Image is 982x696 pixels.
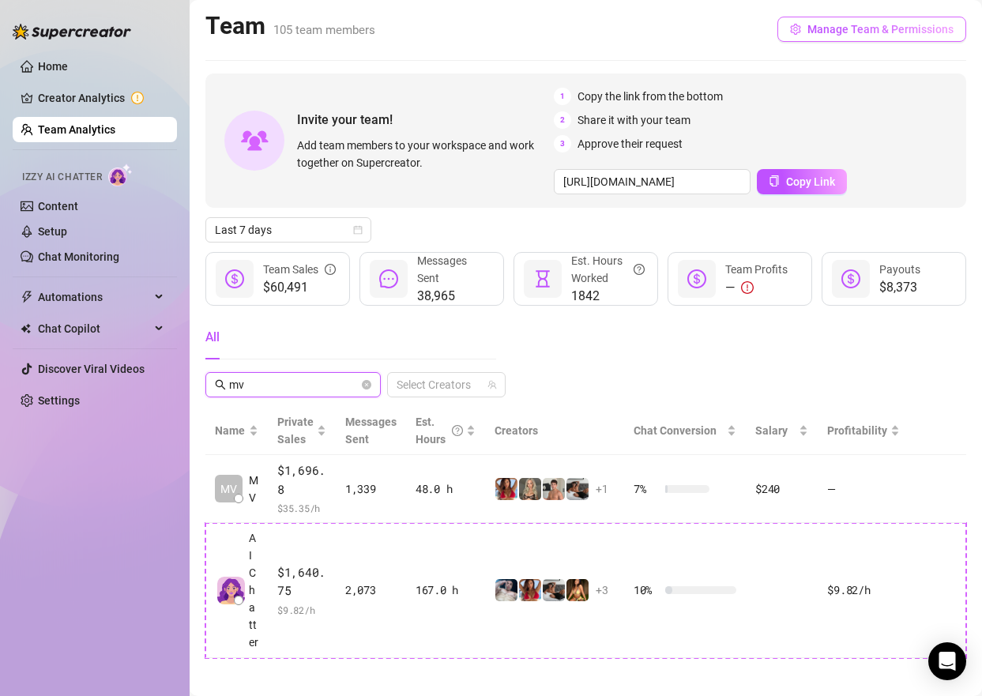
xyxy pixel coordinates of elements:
[205,407,268,455] th: Name
[229,376,359,393] input: Search members
[277,563,326,600] span: $1,640.75
[379,269,398,288] span: message
[38,316,150,341] span: Chat Copilot
[571,287,645,306] span: 1842
[38,123,115,136] a: Team Analytics
[755,480,808,498] div: $240
[928,642,966,680] div: Open Intercom Messenger
[108,164,133,186] img: AI Chatter
[543,478,565,500] img: AUSTIN
[566,579,589,601] img: Sumner
[495,579,517,601] img: SEBI
[277,461,326,498] span: $1,696.8
[362,380,371,389] button: close-circle
[879,263,920,276] span: Payouts
[827,424,887,437] span: Profitability
[21,291,33,303] span: thunderbolt
[827,581,900,599] div: $9.82 /h
[416,480,476,498] div: 48.0 h
[220,480,237,498] span: MV
[519,478,541,500] img: Elsa
[769,175,780,186] span: copy
[777,17,966,42] button: Manage Team & Permissions
[38,225,67,238] a: Setup
[217,577,245,604] img: izzy-ai-chatter-avatar-DDCN_rTZ.svg
[725,278,788,297] div: —
[725,263,788,276] span: Team Profits
[596,581,608,599] span: + 3
[277,416,314,446] span: Private Sales
[297,110,554,130] span: Invite your team!
[566,478,589,500] img: Logan Blake
[249,529,258,651] span: AI Chatter
[38,60,68,73] a: Home
[495,478,517,500] img: Molly
[205,328,220,347] div: All
[263,278,336,297] span: $60,491
[807,23,954,36] span: Manage Team & Permissions
[634,252,645,287] span: question-circle
[578,135,683,152] span: Approve their request
[215,422,246,439] span: Name
[757,169,847,194] button: Copy Link
[215,379,226,390] span: search
[578,111,690,129] span: Share it with your team
[345,581,397,599] div: 2,073
[215,218,362,242] span: Last 7 days
[571,252,645,287] div: Est. Hours Worked
[634,480,659,498] span: 7 %
[277,500,326,516] span: $ 35.35 /h
[634,581,659,599] span: 10 %
[554,88,571,105] span: 1
[325,261,336,278] span: info-circle
[263,261,336,278] div: Team Sales
[554,135,571,152] span: 3
[841,269,860,288] span: dollar-circle
[38,200,78,213] a: Content
[353,225,363,235] span: calendar
[485,407,624,455] th: Creators
[38,85,164,111] a: Creator Analytics exclamation-circle
[786,175,835,188] span: Copy Link
[578,88,723,105] span: Copy the link from the bottom
[13,24,131,40] img: logo-BBDzfeDw.svg
[345,416,397,446] span: Messages Sent
[21,323,31,334] img: Chat Copilot
[417,287,491,306] span: 38,965
[790,24,801,35] span: setting
[687,269,706,288] span: dollar-circle
[487,380,497,389] span: team
[818,455,909,523] td: —
[596,480,608,498] span: + 1
[416,581,476,599] div: 167.0 h
[634,424,717,437] span: Chat Conversion
[755,424,788,437] span: Salary
[22,170,102,185] span: Izzy AI Chatter
[205,11,375,41] h2: Team
[38,394,80,407] a: Settings
[417,254,467,284] span: Messages Sent
[741,281,754,294] span: exclamation-circle
[273,23,375,37] span: 105 team members
[249,472,258,506] span: MV
[225,269,244,288] span: dollar-circle
[879,278,920,297] span: $8,373
[533,269,552,288] span: hourglass
[38,250,119,263] a: Chat Monitoring
[554,111,571,129] span: 2
[519,579,541,601] img: Molly
[277,602,326,618] span: $ 9.82 /h
[345,480,397,498] div: 1,339
[38,284,150,310] span: Automations
[543,579,565,601] img: Logan Blake
[38,363,145,375] a: Discover Viral Videos
[452,413,463,448] span: question-circle
[416,413,463,448] div: Est. Hours
[297,137,547,171] span: Add team members to your workspace and work together on Supercreator.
